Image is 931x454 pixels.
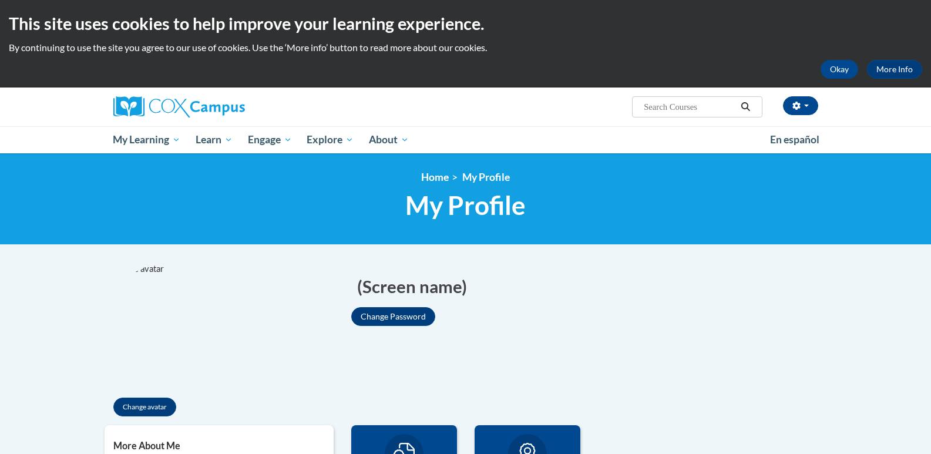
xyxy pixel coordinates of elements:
span: My Profile [462,171,510,183]
span: About [369,133,409,147]
span: My Profile [405,190,526,221]
a: About [361,126,416,153]
h5: More About Me [113,440,325,451]
button: Search [737,100,754,114]
button: Account Settings [783,96,818,115]
img: profile avatar [105,263,234,392]
div: Click to change the profile picture [105,263,234,392]
button: Change avatar [113,398,176,416]
a: More Info [867,60,922,79]
a: En español [762,127,827,152]
span: (Screen name) [357,274,467,298]
input: Search Courses [643,100,737,114]
p: By continuing to use the site you agree to our use of cookies. Use the ‘More info’ button to read... [9,41,922,54]
a: Engage [240,126,300,153]
a: My Learning [106,126,189,153]
span: My Learning [113,133,180,147]
a: Learn [188,126,240,153]
div: Main menu [96,126,836,153]
h2: This site uses cookies to help improve your learning experience. [9,12,922,35]
span: En español [770,133,819,146]
span: Engage [248,133,292,147]
img: Cox Campus [113,96,245,117]
a: Home [421,171,449,183]
a: Explore [299,126,361,153]
span: Learn [196,133,233,147]
button: Okay [821,60,858,79]
button: Change Password [351,307,435,326]
span: Explore [307,133,354,147]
